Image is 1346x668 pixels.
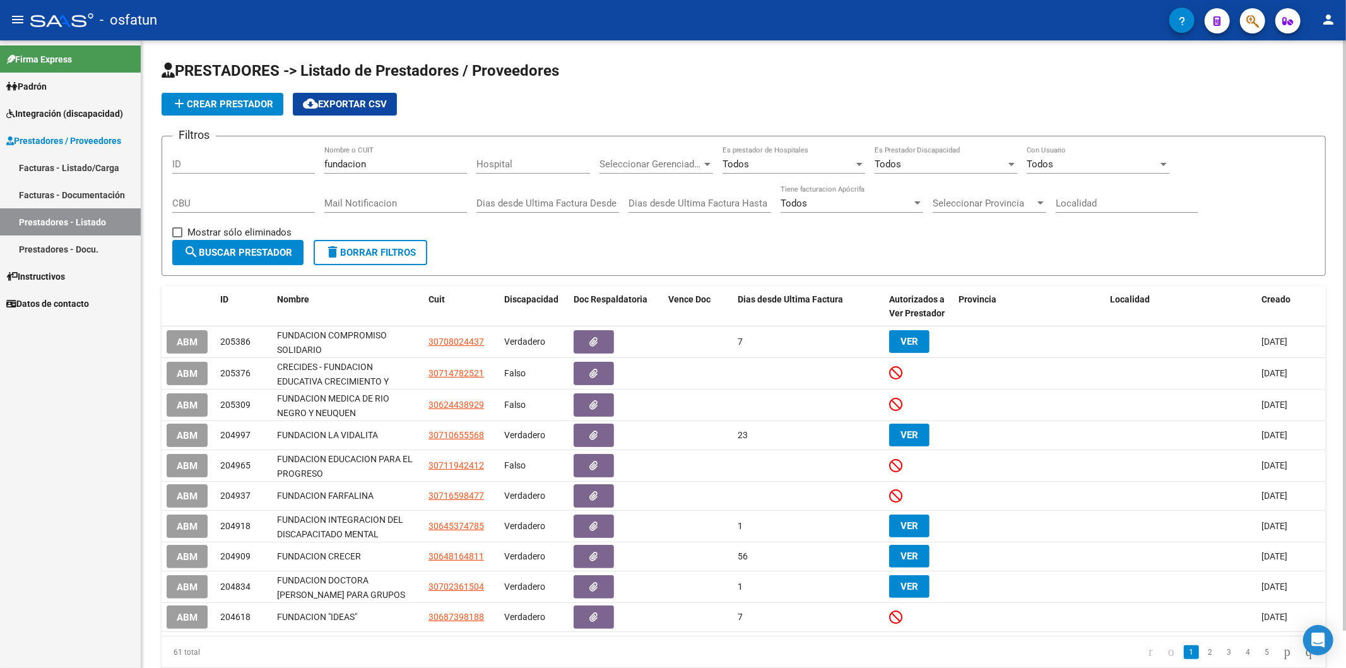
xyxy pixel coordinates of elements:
[6,52,72,66] span: Firma Express
[172,126,216,144] h3: Filtros
[428,337,484,347] span: 30708024437
[1203,645,1218,659] a: 2
[738,294,843,304] span: Dias desde Ultima Factura
[428,551,484,561] span: 30648164811
[889,545,930,568] button: VER
[167,545,208,568] button: ABM
[220,612,251,622] span: 204618
[889,330,930,353] button: VER
[1300,645,1318,659] a: go to last page
[325,244,340,259] mat-icon: delete
[172,98,273,110] span: Crear Prestador
[167,330,208,354] button: ABM
[1184,645,1199,659] a: 1
[220,460,251,470] span: 204965
[277,391,418,418] div: FUNDACION MEDICA DE RIO NEGRO Y NEUQUEN
[1261,460,1287,470] span: [DATE]
[184,247,292,258] span: Buscar Prestador
[177,430,198,441] span: ABM
[953,286,1105,328] datatable-header-cell: Provincia
[1222,645,1237,659] a: 3
[504,400,526,410] span: Falso
[167,362,208,385] button: ABM
[6,270,65,283] span: Instructivos
[1258,641,1277,663] li: page 5
[1261,551,1287,561] span: [DATE]
[177,400,198,411] span: ABM
[1261,294,1290,304] span: Creado
[1261,582,1287,592] span: [DATE]
[277,489,418,503] div: FUNDACION FARFALINA
[504,521,545,531] span: Verdadero
[504,491,545,501] span: Verdadero
[220,582,251,592] span: 204834
[6,80,47,93] span: Padrón
[1278,645,1296,659] a: go to next page
[738,430,748,440] span: 23
[423,286,499,328] datatable-header-cell: Cuit
[1261,612,1287,622] span: [DATE]
[738,337,743,347] span: 7
[220,551,251,561] span: 204909
[504,337,545,347] span: Verdadero
[889,575,930,598] button: VER
[1201,641,1220,663] li: page 2
[738,582,743,592] span: 1
[167,605,208,629] button: ABM
[1105,286,1256,328] datatable-header-cell: Localidad
[428,430,484,440] span: 30710655568
[277,452,418,479] div: FUNDACION EDUCACION PARA EL PROGRESO
[187,225,292,240] span: Mostrar sólo eliminados
[6,134,121,148] span: Prestadores / Proveedores
[220,521,251,531] span: 204918
[781,198,807,209] span: Todos
[215,286,272,328] datatable-header-cell: ID
[303,96,318,111] mat-icon: cloud_download
[177,521,198,532] span: ABM
[277,328,418,355] div: FUNDACION COMPROMISO SOLIDARIO
[889,294,945,319] span: Autorizados a Ver Prestador
[220,337,251,347] span: 205386
[220,400,251,410] span: 205309
[277,428,418,443] div: FUNDACION LA VIDALITA
[738,551,748,561] span: 56
[167,424,208,447] button: ABM
[428,491,484,501] span: 30716598477
[277,360,418,386] div: CRECIDES - FUNDACION EDUCATIVA CRECIMIENTO Y DESARROLLO
[428,582,484,592] span: 30702361504
[1143,645,1159,659] a: go to first page
[6,297,89,311] span: Datos de contacto
[1261,430,1287,440] span: [DATE]
[303,98,387,110] span: Exportar CSV
[277,573,418,600] div: FUNDACION DOCTORA [PERSON_NAME] PARA GRUPOS VULNERABLES
[900,551,918,562] span: VER
[220,368,251,378] span: 205376
[428,460,484,470] span: 30711942412
[889,424,930,446] button: VER
[738,521,743,531] span: 1
[933,198,1035,209] span: Seleccionar Provincia
[959,294,996,304] span: Provincia
[6,107,123,121] span: Integración (discapacidad)
[10,12,25,27] mat-icon: menu
[177,551,198,563] span: ABM
[177,337,198,348] span: ABM
[504,612,545,622] span: Verdadero
[162,636,392,668] div: 61 total
[277,513,418,539] div: FUNDACION INTEGRACION DEL DISCAPACITADO MENTAL (F.I.D.M.E.)
[504,430,545,440] span: Verdadero
[428,294,445,304] span: Cuit
[1261,368,1287,378] span: [DATE]
[428,612,484,622] span: 30687398188
[162,93,283,116] button: Crear Prestador
[428,400,484,410] span: 30624438929
[177,582,198,593] span: ABM
[220,294,228,304] span: ID
[314,240,427,265] button: Borrar Filtros
[167,454,208,477] button: ABM
[1162,645,1180,659] a: go to previous page
[574,294,647,304] span: Doc Respaldatoria
[277,549,418,564] div: FUNDACION CRECER
[569,286,663,328] datatable-header-cell: Doc Respaldatoria
[1220,641,1239,663] li: page 3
